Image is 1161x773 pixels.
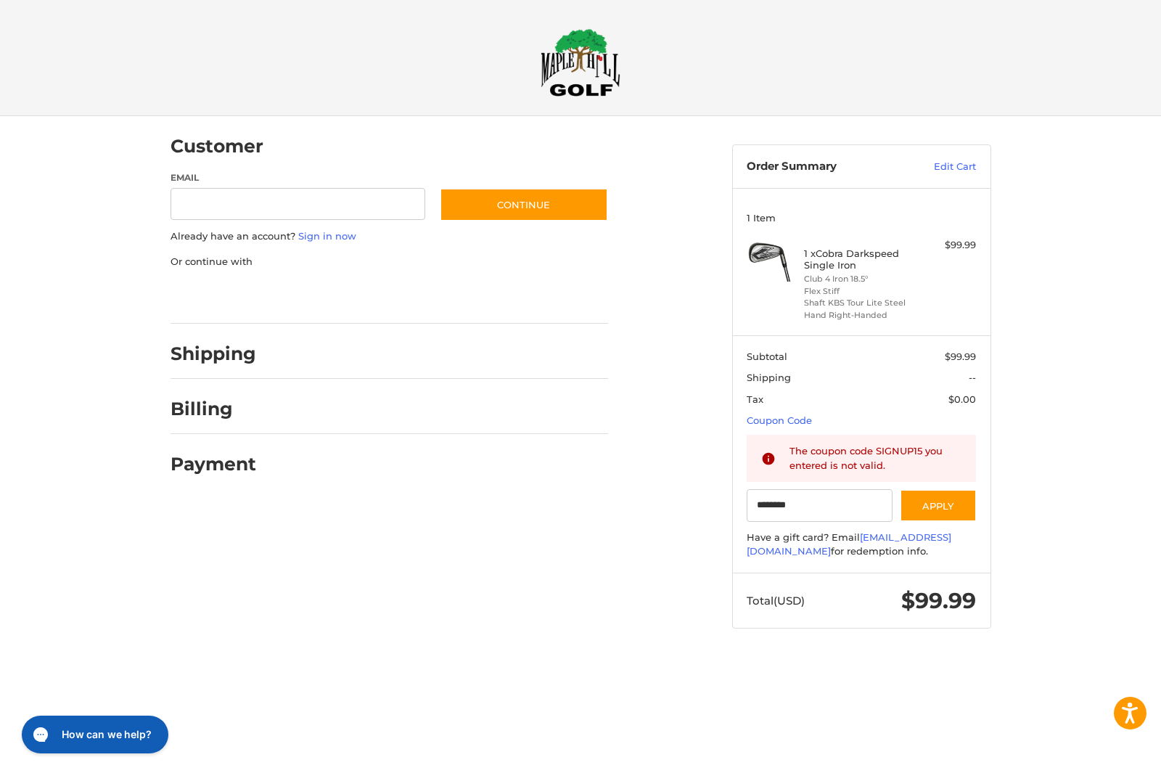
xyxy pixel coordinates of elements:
li: Club 4 Iron 18.5° [804,273,915,285]
img: Maple Hill Golf [541,28,620,97]
h3: 1 Item [747,212,976,224]
span: -- [969,372,976,383]
button: Continue [440,188,608,221]
h3: Order Summary [747,160,903,174]
span: $0.00 [948,393,976,405]
a: Coupon Code [747,414,812,426]
a: Sign in now [298,230,356,242]
button: Apply [900,489,977,522]
li: Shaft KBS Tour Lite Steel [804,297,915,309]
span: Tax [747,393,763,405]
div: Have a gift card? Email for redemption info. [747,531,976,559]
span: $99.99 [901,587,976,614]
span: Total (USD) [747,594,805,608]
span: $99.99 [945,351,976,362]
input: Gift Certificate or Coupon Code [747,489,893,522]
div: $99.99 [919,238,976,253]
h2: Shipping [171,343,256,365]
label: Email [171,171,426,184]
iframe: Gorgias live chat messenger [15,711,173,758]
h2: Customer [171,135,263,158]
span: Subtotal [747,351,787,362]
p: Already have an account? [171,229,608,244]
h2: Payment [171,453,256,475]
div: The coupon code SIGNUP15 you entered is not valid. [789,444,962,473]
li: Hand Right-Handed [804,309,915,322]
a: Edit Cart [903,160,976,174]
h4: 1 x Cobra Darkspeed Single Iron [804,248,915,271]
span: Shipping [747,372,791,383]
li: Flex Stiff [804,285,915,298]
iframe: PayPal-paylater [289,283,398,309]
p: Or continue with [171,255,608,269]
iframe: PayPal-paypal [165,283,274,309]
h2: Billing [171,398,255,420]
iframe: PayPal-venmo [411,283,520,309]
